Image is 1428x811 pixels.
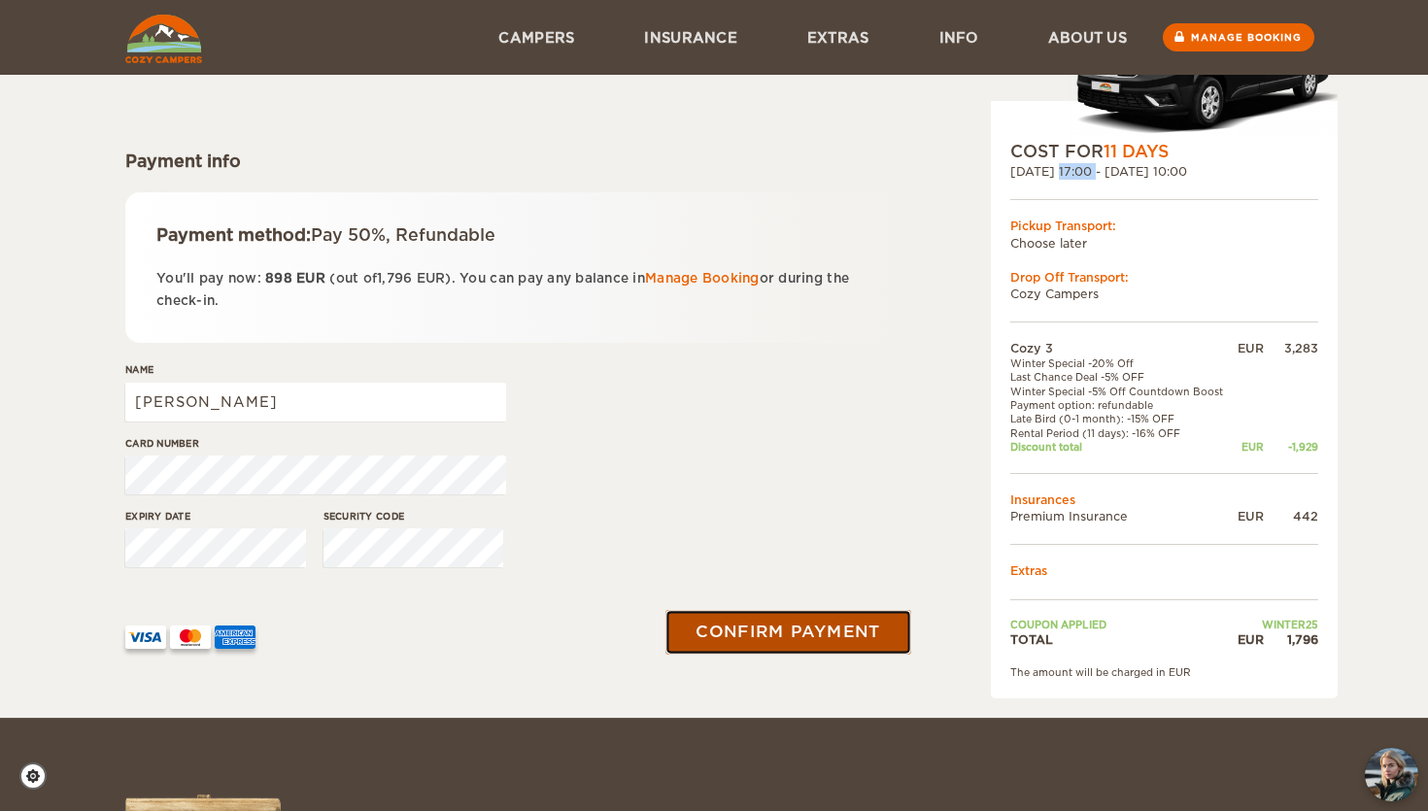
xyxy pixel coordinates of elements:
[1010,426,1234,440] td: Rental Period (11 days): -16% OFF
[1163,23,1314,51] a: Manage booking
[1010,356,1234,370] td: Winter Special -20% Off
[1264,631,1318,648] div: 1,796
[1264,440,1318,454] div: -1,929
[125,436,506,451] label: Card number
[1010,370,1234,384] td: Last Chance Deal -5% OFF
[1010,235,1318,252] td: Choose later
[1264,340,1318,356] div: 3,283
[1010,163,1318,180] div: [DATE] 17:00 - [DATE] 10:00
[215,625,255,649] img: AMEX
[645,271,760,286] a: Manage Booking
[156,223,876,247] div: Payment method:
[1234,440,1264,454] div: EUR
[417,271,446,286] span: EUR
[296,271,325,286] span: EUR
[1234,508,1264,524] div: EUR
[311,225,495,245] span: Pay 50%, Refundable
[1010,508,1234,524] td: Premium Insurance
[1104,142,1169,161] span: 11 Days
[1010,665,1318,679] div: The amount will be charged in EUR
[1010,140,1318,163] div: COST FOR
[1010,340,1234,356] td: Cozy 3
[170,625,211,649] img: mastercard
[1010,269,1318,286] div: Drop Off Transport:
[1010,491,1318,508] td: Insurances
[1010,562,1318,579] td: Extras
[1010,440,1234,454] td: Discount total
[1010,398,1234,412] td: Payment option: refundable
[1234,618,1318,631] td: WINTER25
[665,611,910,655] button: Confirm payment
[1010,218,1318,234] div: Pickup Transport:
[265,271,292,286] span: 898
[125,15,202,63] img: Cozy Campers
[1010,618,1234,631] td: Coupon applied
[125,509,306,524] label: Expiry date
[377,271,412,286] span: 1,796
[125,625,166,649] img: VISA
[125,362,506,377] label: Name
[1365,748,1418,801] img: Freyja at Cozy Campers
[125,150,907,173] div: Payment info
[1010,385,1234,398] td: Winter Special -5% Off Countdown Boost
[1010,286,1318,302] td: Cozy Campers
[1365,748,1418,801] button: chat-button
[1010,631,1234,648] td: TOTAL
[156,267,876,313] p: You'll pay now: (out of ). You can pay any balance in or during the check-in.
[1264,508,1318,524] div: 442
[19,762,59,790] a: Cookie settings
[1010,412,1234,425] td: Late Bird (0-1 month): -15% OFF
[323,509,504,524] label: Security code
[1234,340,1264,356] div: EUR
[1234,631,1264,648] div: EUR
